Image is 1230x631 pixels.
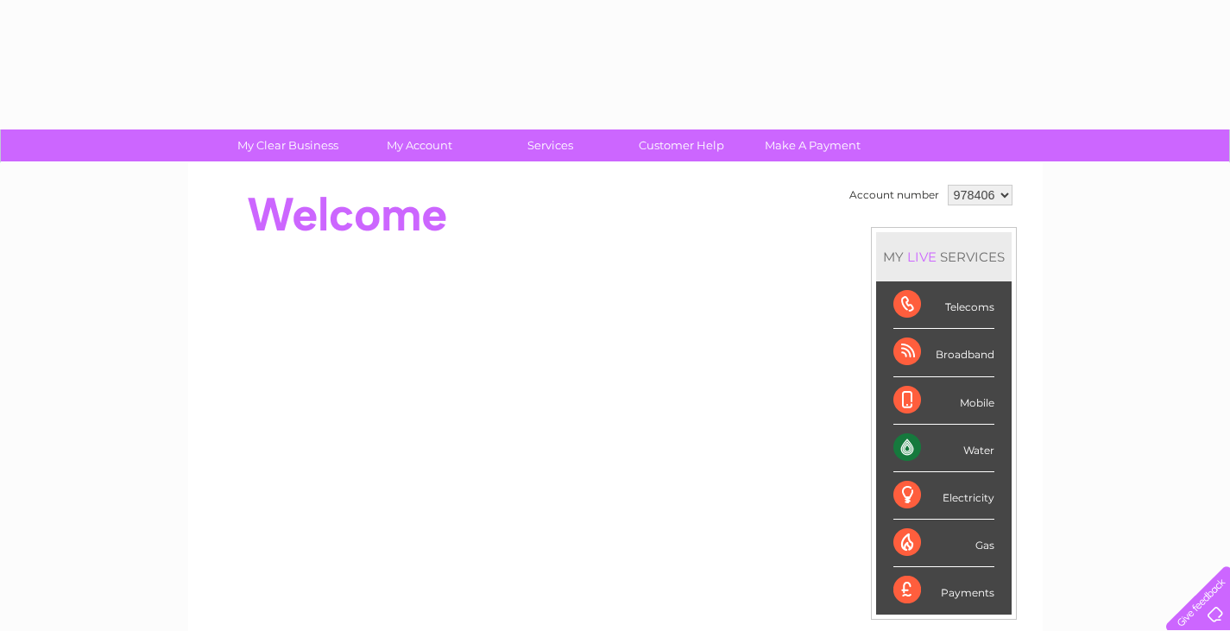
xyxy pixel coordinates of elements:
div: LIVE [904,249,940,265]
a: Make A Payment [741,129,884,161]
td: Account number [845,180,943,210]
div: Electricity [893,472,994,520]
div: Water [893,425,994,472]
div: Broadband [893,329,994,376]
a: Customer Help [610,129,753,161]
div: Mobile [893,377,994,425]
a: My Clear Business [217,129,359,161]
div: Payments [893,567,994,614]
div: MY SERVICES [876,232,1012,281]
div: Telecoms [893,281,994,329]
a: My Account [348,129,490,161]
div: Gas [893,520,994,567]
a: Services [479,129,621,161]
